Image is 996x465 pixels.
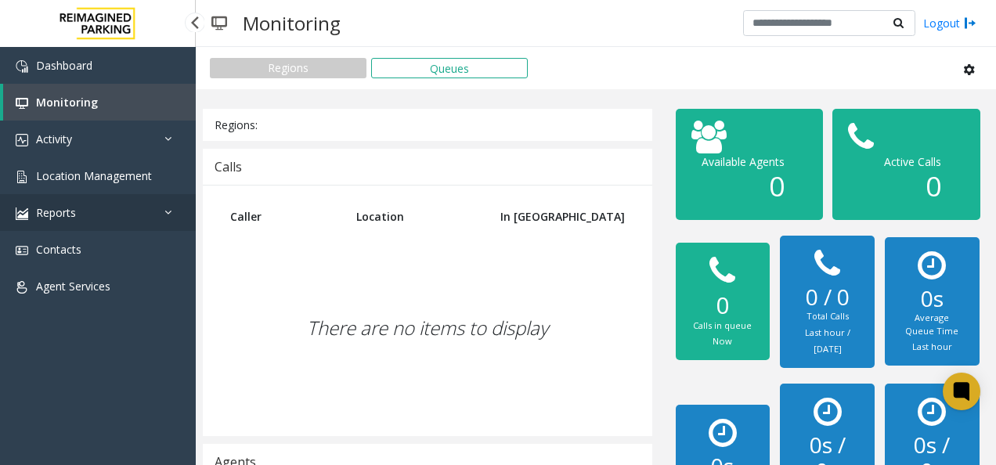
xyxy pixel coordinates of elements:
[796,284,858,311] h2: 0 / 0
[912,341,952,352] small: Last hour
[36,168,152,183] span: Location Management
[235,4,348,42] h3: Monitoring
[805,326,850,355] small: Last hour / [DATE]
[218,236,637,420] div: There are no items to display
[36,205,76,220] span: Reports
[210,58,366,78] button: Regions
[713,335,732,347] small: Now
[16,281,28,294] img: 'icon'
[691,319,754,333] div: Calls in queue
[211,4,227,42] img: pageIcon
[36,58,92,73] span: Dashboard
[488,197,637,236] th: In [GEOGRAPHIC_DATA]
[923,15,976,31] a: Logout
[964,15,976,31] img: logout
[16,171,28,183] img: 'icon'
[3,84,196,121] a: Monitoring
[926,168,941,204] span: 0
[769,168,785,204] span: 0
[215,157,242,177] div: Calls
[702,154,785,169] span: Available Agents
[16,207,28,220] img: 'icon'
[884,154,941,169] span: Active Calls
[900,286,963,312] h2: 0s
[36,95,98,110] span: Monitoring
[16,134,28,146] img: 'icon'
[691,291,754,319] h2: 0
[900,312,963,337] div: Average Queue Time
[36,132,72,146] span: Activity
[16,60,28,73] img: 'icon'
[16,244,28,257] img: 'icon'
[36,242,81,257] span: Contacts
[36,279,110,294] span: Agent Services
[218,197,345,236] th: Caller
[215,117,258,132] span: Regions:
[345,197,487,236] th: Location
[16,97,28,110] img: 'icon'
[371,58,528,78] button: Queues
[796,310,858,323] div: Total Calls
